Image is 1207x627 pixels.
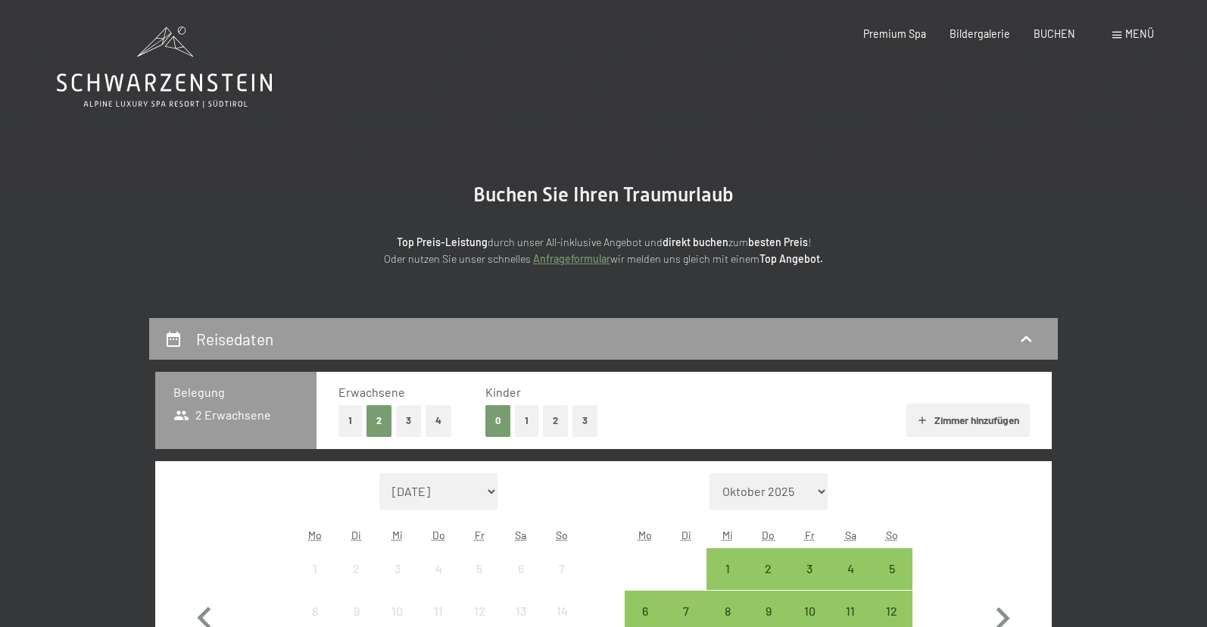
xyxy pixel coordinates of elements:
div: Sat Sep 06 2025 [501,548,541,589]
div: 5 [873,563,911,600]
div: Anreise nicht möglich [459,548,500,589]
div: Wed Oct 01 2025 [706,548,747,589]
p: durch unser All-inklusive Angebot und zum ! Oder nutzen Sie unser schnelles wir melden uns gleich... [270,234,937,268]
div: 5 [460,563,498,600]
strong: besten Preis [748,236,808,248]
a: BUCHEN [1034,27,1075,40]
abbr: Samstag [515,529,526,541]
div: Anreise nicht möglich [295,548,335,589]
div: Sun Sep 07 2025 [541,548,582,589]
button: 1 [515,405,538,436]
div: Anreise möglich [872,548,912,589]
abbr: Sonntag [556,529,568,541]
abbr: Freitag [475,529,485,541]
div: Sun Oct 05 2025 [872,548,912,589]
span: Kinder [485,385,521,399]
abbr: Montag [638,529,652,541]
abbr: Freitag [805,529,815,541]
button: 2 [366,405,391,436]
a: Premium Spa [863,27,926,40]
div: Anreise nicht möglich [377,548,418,589]
abbr: Montag [308,529,322,541]
div: 3 [791,563,828,600]
div: Sat Oct 04 2025 [830,548,871,589]
button: 3 [572,405,597,436]
div: Thu Oct 02 2025 [748,548,789,589]
a: Anfrageformular [533,252,610,265]
button: 4 [426,405,451,436]
div: Tue Sep 02 2025 [335,548,376,589]
div: 1 [296,563,334,600]
button: 2 [543,405,568,436]
div: Anreise möglich [706,548,747,589]
div: 1 [708,563,746,600]
button: 3 [396,405,421,436]
button: Zimmer hinzufügen [906,404,1030,437]
div: Wed Sep 03 2025 [377,548,418,589]
strong: Top Preis-Leistung [397,236,488,248]
div: Anreise nicht möglich [501,548,541,589]
button: 0 [485,405,510,436]
div: 2 [337,563,375,600]
div: Anreise möglich [789,548,830,589]
abbr: Mittwoch [392,529,403,541]
div: 6 [502,563,540,600]
span: 2 Erwachsene [173,407,271,423]
abbr: Mittwoch [722,529,733,541]
span: Erwachsene [338,385,405,399]
abbr: Dienstag [681,529,691,541]
abbr: Samstag [845,529,856,541]
div: 7 [543,563,581,600]
div: Anreise möglich [830,548,871,589]
div: Anreise nicht möglich [418,548,459,589]
div: Thu Sep 04 2025 [418,548,459,589]
strong: Top Angebot. [759,252,823,265]
div: Fri Sep 05 2025 [459,548,500,589]
div: Anreise nicht möglich [541,548,582,589]
div: Mon Sep 01 2025 [295,548,335,589]
div: 4 [419,563,457,600]
h2: Reisedaten [196,329,273,348]
span: Buchen Sie Ihren Traumurlaub [473,183,734,206]
button: 1 [338,405,362,436]
abbr: Sonntag [886,529,898,541]
div: 3 [379,563,416,600]
div: 4 [831,563,869,600]
abbr: Donnerstag [432,529,445,541]
h3: Belegung [173,384,298,401]
a: Bildergalerie [950,27,1010,40]
abbr: Dienstag [351,529,361,541]
abbr: Donnerstag [762,529,775,541]
div: Fri Oct 03 2025 [789,548,830,589]
div: Anreise möglich [748,548,789,589]
span: Menü [1125,27,1154,40]
div: 2 [750,563,788,600]
div: Anreise nicht möglich [335,548,376,589]
strong: direkt buchen [663,236,728,248]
